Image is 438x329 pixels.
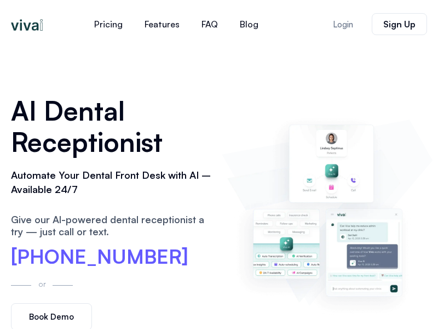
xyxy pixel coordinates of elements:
a: Features [134,11,191,37]
span: Sign Up [383,20,416,29]
nav: Menu [54,11,299,37]
a: Login [320,14,366,35]
a: FAQ [191,11,229,37]
a: [PHONE_NUMBER] [11,247,188,266]
span: Login [333,20,353,29]
p: Give our AI-powered dental receptionist a try — just call or text. [11,214,211,238]
a: Pricing [83,11,134,37]
h1: AI Dental Receptionist [11,95,211,158]
h2: Automate Your Dental Front Desk with AI – Available 24/7 [11,168,211,197]
p: or [37,277,47,290]
img: AI dental receptionist dashboard – virtual receptionist dental office [227,111,427,315]
span: Book Demo [29,313,74,321]
a: Sign Up [372,13,427,35]
a: Blog [229,11,269,37]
